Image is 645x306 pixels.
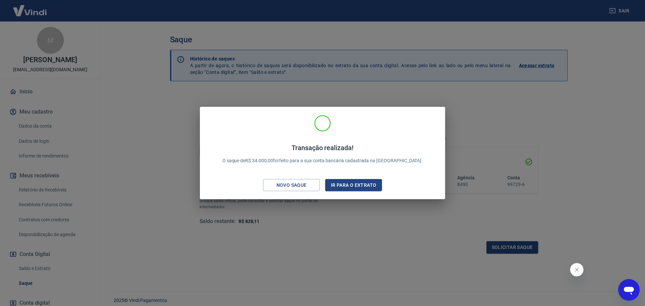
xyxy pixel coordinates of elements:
div: Novo saque [268,181,315,189]
iframe: Botão para abrir a janela de mensagens [618,279,640,301]
button: Ir para o extrato [325,179,382,191]
span: Olá! Precisa de ajuda? [4,5,56,10]
iframe: Fechar mensagem [570,263,584,276]
h4: Transação realizada! [222,144,423,152]
p: O saque de R$ 34.000,00 foi feito para a sua conta bancária cadastrada na [GEOGRAPHIC_DATA]. [222,144,423,164]
button: Novo saque [263,179,320,191]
